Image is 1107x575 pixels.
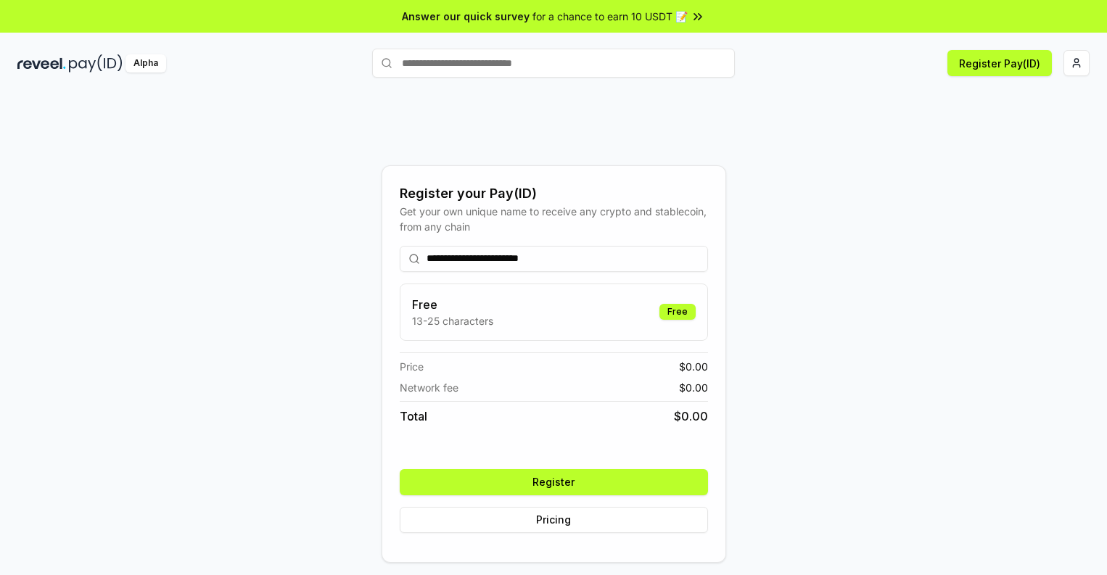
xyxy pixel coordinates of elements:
[412,296,493,313] h3: Free
[679,380,708,395] span: $ 0.00
[659,304,696,320] div: Free
[532,9,688,24] span: for a chance to earn 10 USDT 📝
[412,313,493,328] p: 13-25 characters
[125,54,166,73] div: Alpha
[674,408,708,425] span: $ 0.00
[400,408,427,425] span: Total
[402,9,530,24] span: Answer our quick survey
[17,54,66,73] img: reveel_dark
[400,204,708,234] div: Get your own unique name to receive any crypto and stablecoin, from any chain
[400,183,708,204] div: Register your Pay(ID)
[947,50,1052,76] button: Register Pay(ID)
[400,359,424,374] span: Price
[400,380,458,395] span: Network fee
[400,469,708,495] button: Register
[400,507,708,533] button: Pricing
[679,359,708,374] span: $ 0.00
[69,54,123,73] img: pay_id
